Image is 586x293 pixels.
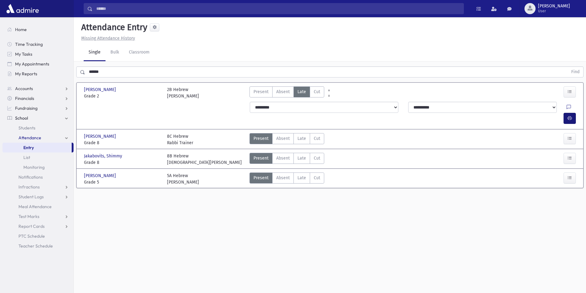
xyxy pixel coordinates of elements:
span: Notifications [18,174,43,180]
div: 2B Hebrew [PERSON_NAME] [167,86,199,99]
span: My Reports [15,71,37,77]
span: Student Logs [18,194,44,200]
span: Absent [276,135,290,142]
a: Bulk [106,44,124,61]
a: Teacher Schedule [2,241,74,251]
span: Late [297,89,306,95]
a: Single [84,44,106,61]
a: Attendance [2,133,74,143]
div: 8B Hebrew [DEMOGRAPHIC_DATA][PERSON_NAME] [167,153,242,166]
img: AdmirePro [5,2,40,15]
div: AttTypes [249,153,324,166]
span: Entry [23,145,34,150]
span: Present [253,89,269,95]
span: User [538,9,570,14]
span: Meal Attendance [18,204,52,209]
div: 5A Hebrew [PERSON_NAME] [167,172,199,185]
a: Monitoring [2,162,74,172]
span: Infractions [18,184,40,190]
span: Teacher Schedule [18,243,53,249]
a: Accounts [2,84,74,93]
a: Meal Attendance [2,202,74,212]
span: Accounts [15,86,33,91]
h5: Attendance Entry [79,22,147,33]
span: Cut [314,175,320,181]
span: Time Tracking [15,42,43,47]
span: Present [253,175,269,181]
span: Fundraising [15,105,38,111]
a: Infractions [2,182,74,192]
a: School [2,113,74,123]
span: Cut [314,89,320,95]
u: Missing Attendance History [81,36,135,41]
a: Classroom [124,44,154,61]
span: Attendance [18,135,41,141]
a: Report Cards [2,221,74,231]
span: Report Cards [18,224,45,229]
a: Home [2,25,74,34]
a: My Appointments [2,59,74,69]
span: PTC Schedule [18,233,45,239]
span: Grade 8 [84,140,161,146]
span: [PERSON_NAME] [84,172,117,179]
span: Late [297,155,306,161]
span: [PERSON_NAME] [84,86,117,93]
span: Late [297,135,306,142]
div: AttTypes [249,86,324,99]
a: Entry [2,143,72,152]
span: Absent [276,89,290,95]
span: Cut [314,155,320,161]
span: Cut [314,135,320,142]
a: My Tasks [2,49,74,59]
span: List [23,155,30,160]
span: Jakabovits, Shimmy [84,153,123,159]
span: My Tasks [15,51,32,57]
a: PTC Schedule [2,231,74,241]
span: Monitoring [23,164,45,170]
span: My Appointments [15,61,49,67]
div: 8C Hebrew Rabbi Trainer [167,133,193,146]
span: Absent [276,155,290,161]
div: AttTypes [249,133,324,146]
a: Fundraising [2,103,74,113]
span: Absent [276,175,290,181]
a: Notifications [2,172,74,182]
a: List [2,152,74,162]
span: Grade 8 [84,159,161,166]
span: Home [15,27,27,32]
a: Financials [2,93,74,103]
span: Students [18,125,35,131]
a: Test Marks [2,212,74,221]
a: My Reports [2,69,74,79]
span: School [15,115,28,121]
span: Late [297,175,306,181]
span: [PERSON_NAME] [538,4,570,9]
button: Find [568,67,583,77]
span: Present [253,135,269,142]
span: [PERSON_NAME] [84,133,117,140]
span: Present [253,155,269,161]
a: Time Tracking [2,39,74,49]
input: Search [93,3,464,14]
span: Grade 2 [84,93,161,99]
span: Test Marks [18,214,39,219]
a: Student Logs [2,192,74,202]
a: Students [2,123,74,133]
a: Missing Attendance History [79,36,135,41]
span: Financials [15,96,34,101]
div: AttTypes [249,172,324,185]
span: Grade 5 [84,179,161,185]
